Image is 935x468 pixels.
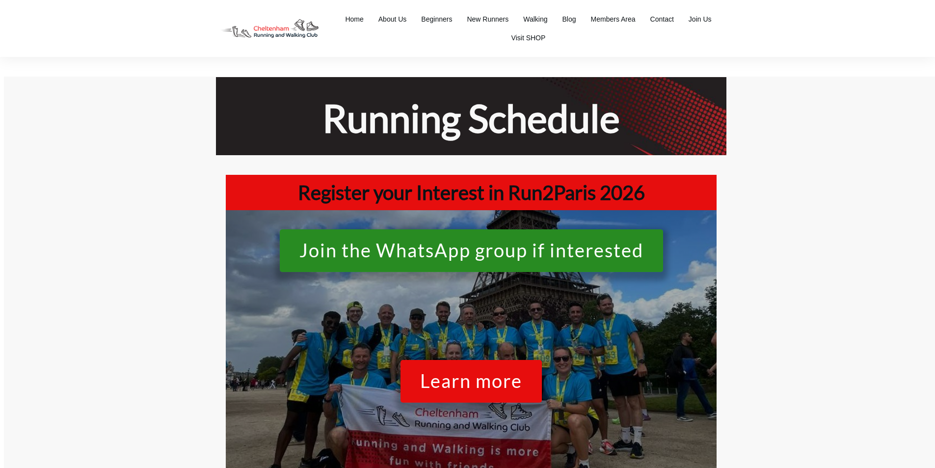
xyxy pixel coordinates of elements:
[562,12,576,26] a: Blog
[378,12,407,26] a: About Us
[467,12,508,26] a: New Runners
[420,371,522,397] span: Learn more
[689,12,712,26] a: Join Us
[213,12,327,45] img: Decathlon
[421,12,452,26] a: Beginners
[280,229,663,272] a: Join the WhatsApp group if interested
[231,180,712,205] h1: Register your Interest in Run2Paris 2026
[511,31,546,45] a: Visit SHOP
[523,12,547,26] a: Walking
[401,360,542,403] a: Learn more
[226,93,716,143] h1: Running Schedule
[345,12,363,26] a: Home
[650,12,674,26] a: Contact
[591,12,636,26] a: Members Area
[299,240,643,266] span: Join the WhatsApp group if interested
